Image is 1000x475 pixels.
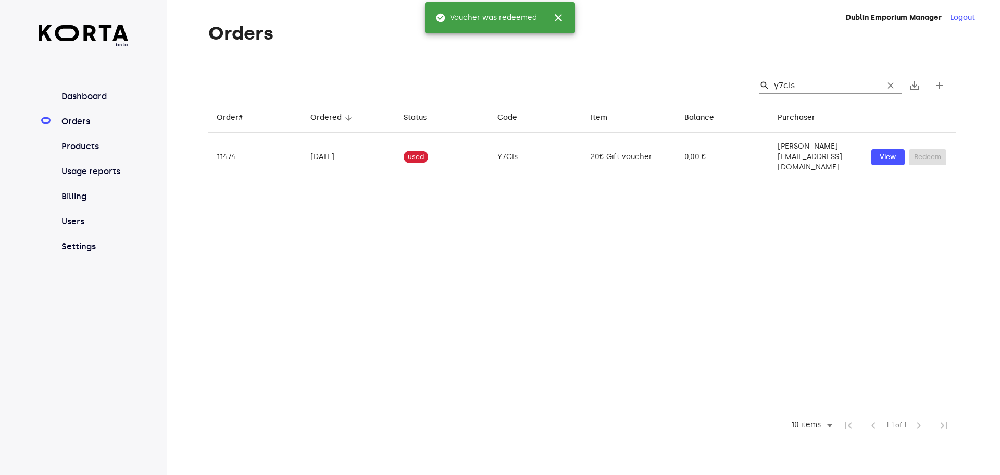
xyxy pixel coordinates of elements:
[435,13,537,23] span: Voucher was redeemed
[927,73,952,98] button: Create new gift card
[59,90,129,103] a: Dashboard
[208,23,956,44] h1: Orders
[861,413,886,438] span: Previous Page
[208,133,302,181] td: 11474
[784,418,836,433] div: 10 items
[497,112,517,124] div: Code
[39,25,129,41] img: Korta
[59,165,129,178] a: Usage reports
[552,11,565,24] span: close
[769,133,863,181] td: [PERSON_NAME][EMAIL_ADDRESS][DOMAIN_NAME]
[789,421,823,430] div: 10 items
[774,77,875,94] input: Search
[886,420,906,431] span: 1-1 of 1
[871,149,905,165] button: View
[546,5,571,30] button: close
[302,133,396,181] td: [DATE]
[59,190,129,203] a: Billing
[59,115,129,128] a: Orders
[684,112,714,124] div: Balance
[497,112,531,124] span: Code
[778,112,829,124] span: Purchaser
[879,74,902,97] button: Clear Search
[310,112,342,124] div: Ordered
[489,133,583,181] td: Y7CIs
[591,112,621,124] span: Item
[950,13,975,23] button: Logout
[217,112,256,124] span: Order#
[906,413,931,438] span: Next Page
[877,151,899,163] span: View
[59,140,129,153] a: Products
[582,133,676,181] td: 20€ Gift voucher
[759,80,770,91] span: Search
[59,240,129,253] a: Settings
[676,133,770,181] td: 0,00 €
[885,80,896,91] span: clear
[39,41,129,48] span: beta
[404,152,428,162] span: used
[684,112,728,124] span: Balance
[778,112,815,124] div: Purchaser
[404,112,440,124] span: Status
[59,215,129,228] a: Users
[404,112,427,124] div: Status
[591,112,607,124] div: Item
[931,413,956,438] span: Last Page
[908,79,921,92] span: save_alt
[310,112,355,124] span: Ordered
[344,113,353,123] span: arrow_downward
[217,112,243,124] div: Order#
[836,413,861,438] span: First Page
[846,13,942,22] strong: Dublin Emporium Manager
[39,25,129,48] a: beta
[902,73,927,98] button: Export
[933,79,946,92] span: add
